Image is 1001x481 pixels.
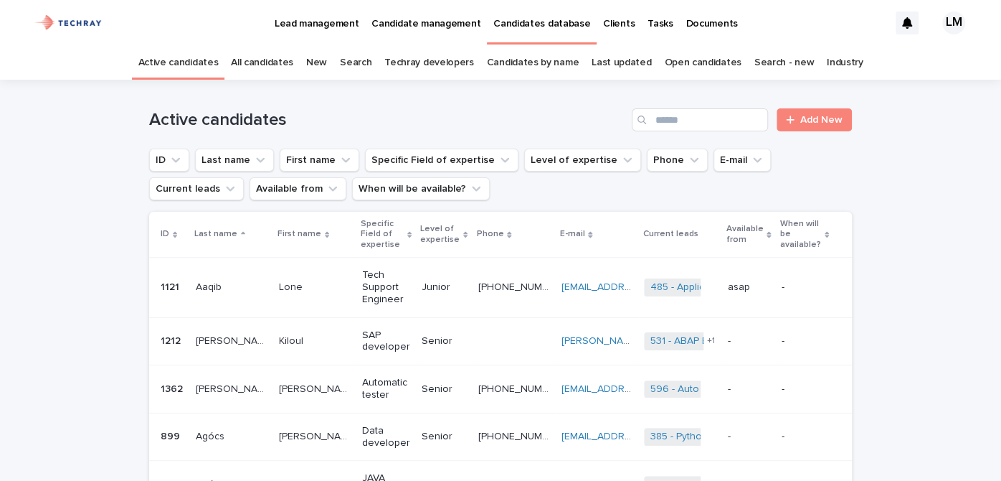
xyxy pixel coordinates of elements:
[196,428,227,443] p: Agócs
[478,431,563,442] a: [PHONE_NUMBER]
[478,282,563,292] a: [PHONE_NUMBER]
[664,46,741,80] a: Open candidates
[650,335,819,347] a: 531 - ABAP Entwickler Berater-Senior
[642,226,698,242] p: Current leads
[149,317,852,365] tr: 12121212 [PERSON_NAME][PERSON_NAME] KiloulKiloul SAP developerSenior [PERSON_NAME][EMAIL_ADDRESS]...
[340,46,371,80] a: Search
[422,281,466,294] p: Junior
[559,226,584,242] p: E-mail
[727,279,752,294] p: asap
[352,177,490,200] button: When will be available?
[365,149,518,172] button: Specific Field of expertise
[280,149,359,172] button: First name
[713,149,771,172] button: E-mail
[149,413,852,461] tr: 899899 AgócsAgócs [PERSON_NAME][PERSON_NAME] Data developerSenior[PHONE_NUMBER] [EMAIL_ADDRESS][D...
[149,177,244,200] button: Current leads
[362,377,410,401] p: Automatic tester
[647,149,708,172] button: Phone
[561,384,723,394] a: [EMAIL_ADDRESS][DOMAIN_NAME]
[592,46,651,80] a: Last updated
[561,282,723,292] a: [EMAIL_ADDRESS][DOMAIN_NAME]
[149,365,852,414] tr: 13621362 [PERSON_NAME][PERSON_NAME] [PERSON_NAME][PERSON_NAME] Automatic testerSenior[PHONE_NUMBE...
[161,332,184,347] p: 1212
[780,216,821,253] p: When will be available?
[29,9,108,37] img: xG6Muz3VQV2JDbePcW7p
[279,279,305,294] p: Lone
[632,108,768,131] input: Search
[196,380,270,396] p: [PERSON_NAME]
[726,221,763,248] p: Available from
[420,221,460,248] p: Level of expertise
[782,383,829,396] p: -
[250,177,346,200] button: Available from
[231,46,293,80] a: All candidates
[478,384,563,394] a: [PHONE_NUMBER]
[194,226,237,242] p: Last name
[161,226,169,242] p: ID
[279,428,354,443] p: [PERSON_NAME]
[476,226,503,242] p: Phone
[384,46,473,80] a: Techray developers
[524,149,641,172] button: Level of expertise
[149,110,626,131] h1: Active candidates
[422,383,466,396] p: Senior
[279,332,306,347] p: Kiloul
[279,380,354,396] p: [PERSON_NAME]
[561,336,801,346] a: [PERSON_NAME][EMAIL_ADDRESS][DOMAIN_NAME]
[650,431,858,443] a: 385 - Python fejlesztő (medior/senior)-Medior
[800,115,843,125] span: Add New
[161,279,182,294] p: 1121
[754,46,814,80] a: Search - new
[196,332,270,347] p: [PERSON_NAME]
[161,428,183,443] p: 899
[777,108,852,131] a: Add New
[422,431,466,443] p: Senior
[277,226,321,242] p: First name
[362,330,410,354] p: SAP developer
[161,380,186,396] p: 1362
[195,149,274,172] button: Last name
[196,279,224,294] p: Aaqib
[149,258,852,317] tr: 11211121 AaqibAaqib LoneLone Tech Support EngineerJunior[PHONE_NUMBER] [EMAIL_ADDRESS][DOMAIN_NAM...
[650,383,762,396] a: 596 - Auto tester-Senior
[782,335,829,347] p: -
[149,149,189,172] button: ID
[487,46,579,80] a: Candidates by name
[727,332,733,347] p: -
[727,380,733,396] p: -
[422,335,466,347] p: Senior
[727,428,733,443] p: -
[706,337,714,345] span: + 1
[650,281,902,294] a: 485 - Application Support Engineer (SAP MOM) -Medior
[361,216,404,253] p: Specific Field of expertise
[827,46,863,80] a: Industry
[782,281,829,294] p: -
[362,269,410,305] p: Tech Support Engineer
[782,431,829,443] p: -
[942,11,965,34] div: LM
[306,46,327,80] a: New
[362,425,410,449] p: Data developer
[138,46,219,80] a: Active candidates
[561,431,723,442] a: [EMAIL_ADDRESS][DOMAIN_NAME]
